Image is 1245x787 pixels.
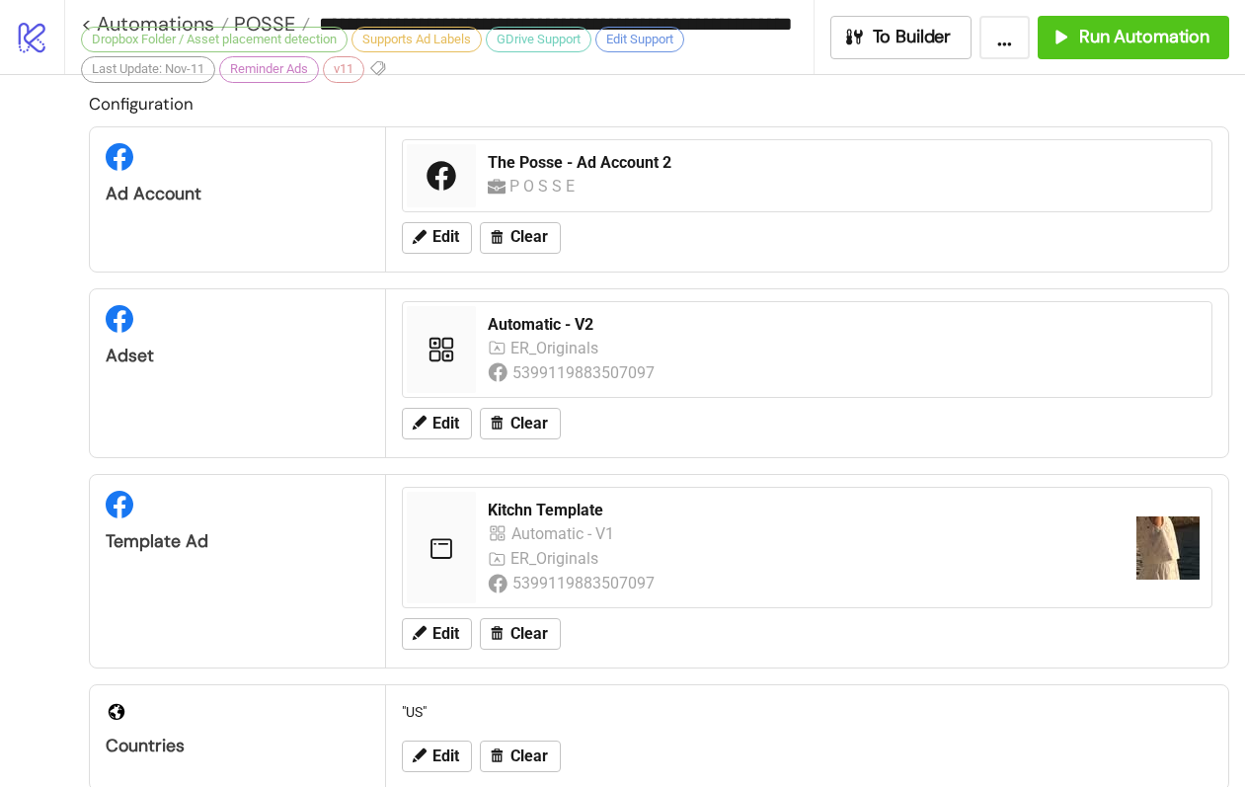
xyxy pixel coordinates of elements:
span: Clear [510,228,548,246]
button: Edit [402,408,472,439]
div: Automatic - V1 [511,521,618,546]
button: Edit [402,741,472,772]
div: Automatic - V2 [488,314,1200,336]
button: To Builder [830,16,973,59]
div: Countries [106,735,369,757]
div: Reminder Ads [219,56,319,82]
div: Ad Account [106,183,369,205]
span: Run Automation [1079,26,1209,48]
div: ER_Originals [510,546,603,571]
h2: Configuration [89,91,1229,117]
div: GDrive Support [486,27,591,52]
div: Last Update: Nov-11 [81,56,215,82]
div: Template Ad [106,530,369,553]
span: Clear [510,748,548,765]
div: 5399119883507097 [512,571,658,595]
button: Edit [402,618,472,650]
span: Edit [432,228,459,246]
div: The Posse - Ad Account 2 [488,152,1200,174]
img: https://scontent.fmnl25-1.fna.fbcdn.net/v/t15.13418-10/505411614_1448313389527926_473747427658521... [1136,516,1200,580]
div: Edit Support [595,27,684,52]
div: Adset [106,345,369,367]
div: "US" [394,693,1220,731]
div: Kitchn Template [488,500,1121,521]
div: P O S S E [509,174,581,198]
button: Clear [480,741,561,772]
div: Supports Ad Labels [351,27,482,52]
span: POSSE [229,11,295,37]
span: Clear [510,415,548,433]
button: Clear [480,618,561,650]
button: Edit [402,222,472,254]
a: < Automations [81,14,229,34]
span: Clear [510,625,548,643]
button: Run Automation [1038,16,1229,59]
button: Clear [480,222,561,254]
button: ... [979,16,1030,59]
button: Clear [480,408,561,439]
span: Edit [432,415,459,433]
div: 5399119883507097 [512,360,658,385]
span: To Builder [873,26,952,48]
span: Edit [432,748,459,765]
span: Edit [432,625,459,643]
a: POSSE [229,14,310,34]
div: ER_Originals [510,336,603,360]
div: v11 [323,56,364,82]
div: Dropbox Folder / Asset placement detection [81,27,348,52]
